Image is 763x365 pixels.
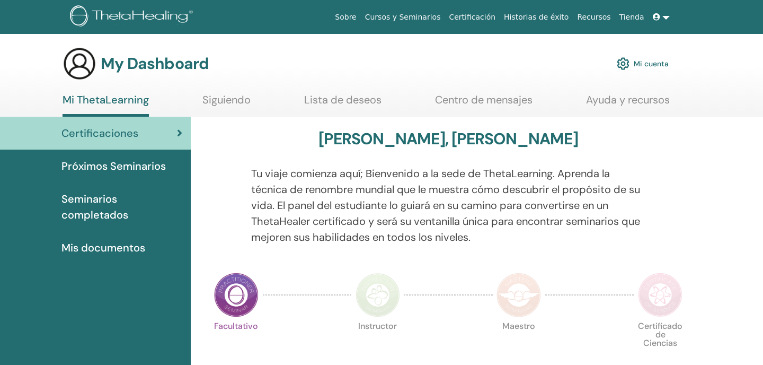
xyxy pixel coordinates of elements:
[435,93,533,114] a: Centro de mensajes
[61,158,166,174] span: Próximos Seminarios
[214,273,259,317] img: Practitioner
[500,7,573,27] a: Historias de éxito
[61,240,145,256] span: Mis documentos
[101,54,209,73] h3: My Dashboard
[63,93,149,117] a: Mi ThetaLearning
[70,5,197,29] img: logo.png
[615,7,649,27] a: Tienda
[61,191,182,223] span: Seminarios completados
[202,93,251,114] a: Siguiendo
[304,93,381,114] a: Lista de deseos
[331,7,360,27] a: Sobre
[318,129,578,149] h3: [PERSON_NAME], [PERSON_NAME]
[573,7,615,27] a: Recursos
[251,166,646,245] p: Tu viaje comienza aquí; Bienvenido a la sede de ThetaLearning. Aprenda la técnica de renombre mun...
[361,7,445,27] a: Cursos y Seminarios
[496,273,541,317] img: Master
[61,125,138,141] span: Certificaciones
[638,273,682,317] img: Certificate of Science
[617,55,629,73] img: cog.svg
[617,52,669,75] a: Mi cuenta
[356,273,400,317] img: Instructor
[445,7,500,27] a: Certificación
[63,47,96,81] img: generic-user-icon.jpg
[586,93,670,114] a: Ayuda y recursos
